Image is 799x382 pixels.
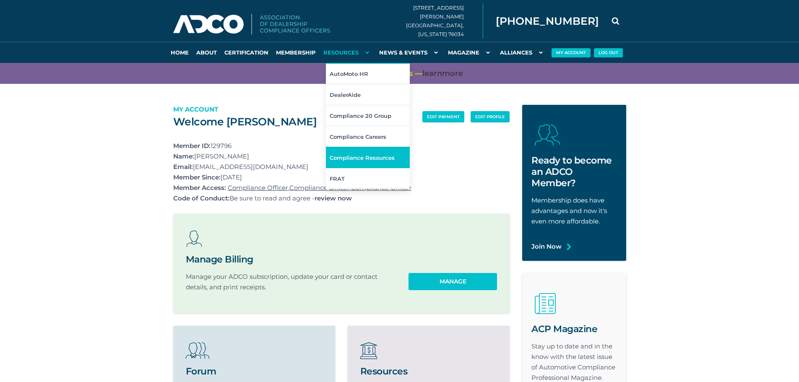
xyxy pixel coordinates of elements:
p: Be sure to read and agree - [173,193,510,203]
a: DealerAide [326,84,410,105]
p: [PERSON_NAME] [173,151,510,161]
a: review now [315,193,352,203]
strong: Member ID: [173,142,211,150]
a: Compliance Officer [289,184,350,192]
h2: Resources [360,366,443,377]
a: FRAT [326,168,410,189]
a: AutoMoto HR [326,63,410,84]
div: [STREET_ADDRESS][PERSON_NAME] [GEOGRAPHIC_DATA], [US_STATE] 76034 [406,3,483,39]
a: Resources [320,42,375,63]
a: edit profile [471,111,510,122]
h2: Ready to become an ADCO Member? [531,155,617,189]
a: Magazine [444,42,496,63]
a: Join Now [531,241,562,252]
span: [PHONE_NUMBER] [496,16,599,26]
a: learnmore [422,68,463,79]
h2: ACP Magazine [531,323,617,335]
p: Membership does have advantages and now it's even more affordable. [531,195,617,226]
strong: Name: [173,152,194,160]
strong: Email: [173,163,193,171]
span: learn [422,69,442,78]
img: Association of Dealership Compliance Officers logo [173,14,330,35]
p: 129796 [173,140,510,151]
a: Alliances [496,42,549,63]
strong: Member Since: [173,173,221,181]
p: Manage your ADCO subscription, update your card or contact details, and print receipts. [186,271,391,292]
p: , , [173,182,510,193]
a: Membership [272,42,320,63]
a: News & Events [375,42,444,63]
a: Compliance Officer [228,184,288,192]
h2: Manage Billing [186,254,391,265]
p: My Account [173,104,423,114]
strong: Member Access: [173,184,226,192]
button: My Account [552,48,591,57]
h2: Forum [186,366,269,377]
h2: Welcome [PERSON_NAME] [173,115,423,128]
a: Compliance Careers [326,126,410,147]
p: [DATE] [173,172,510,182]
a: About [193,42,221,63]
a: Compliance Resources [326,147,410,168]
a: Manage [409,273,497,290]
a: Compliance 20 Group [326,105,410,126]
button: Log Out [594,48,623,57]
a: Certification [221,42,272,63]
a: edit payment [422,111,464,122]
strong: Code of Conduct: [173,194,229,202]
a: Home [167,42,193,63]
p: [EMAIL_ADDRESS][DOMAIN_NAME] [173,161,510,172]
